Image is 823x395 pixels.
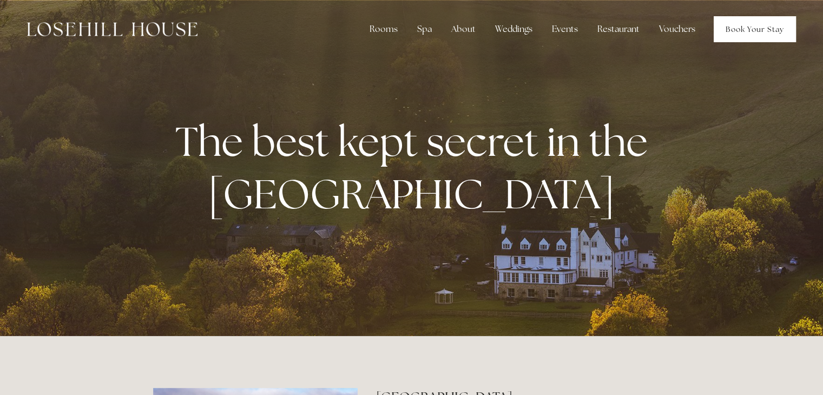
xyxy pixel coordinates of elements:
[486,18,541,40] div: Weddings
[543,18,587,40] div: Events
[714,16,796,42] a: Book Your Stay
[443,18,484,40] div: About
[589,18,648,40] div: Restaurant
[27,22,197,36] img: Losehill House
[409,18,440,40] div: Spa
[650,18,704,40] a: Vouchers
[361,18,406,40] div: Rooms
[175,115,656,221] strong: The best kept secret in the [GEOGRAPHIC_DATA]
